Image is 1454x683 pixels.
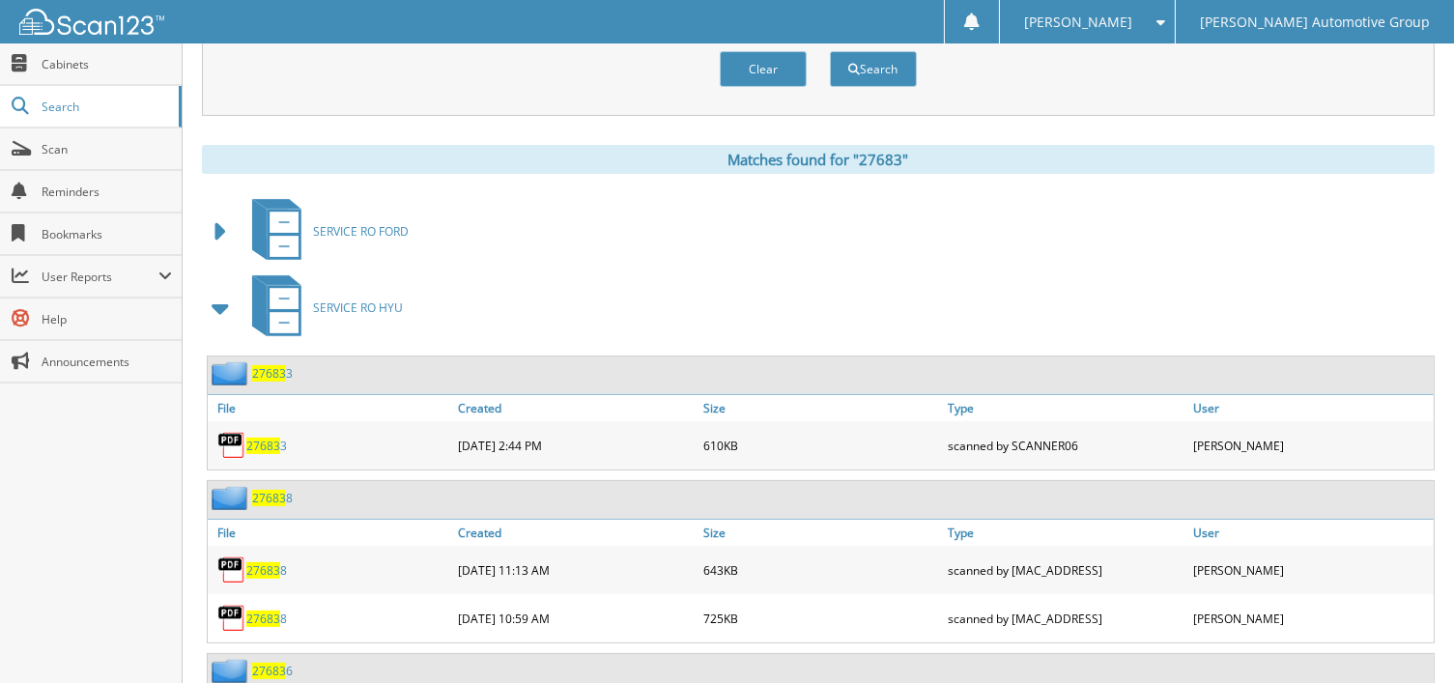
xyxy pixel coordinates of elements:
[42,311,172,327] span: Help
[208,395,453,421] a: File
[698,551,944,589] div: 643KB
[453,599,698,638] div: [DATE] 10:59 AM
[246,562,280,579] span: 27683
[42,141,172,157] span: Scan
[42,184,172,200] span: Reminders
[453,395,698,421] a: Created
[252,490,286,506] span: 27683
[453,551,698,589] div: [DATE] 11:13 AM
[1200,16,1430,28] span: [PERSON_NAME] Automotive Group
[313,223,409,240] span: SERVICE RO FORD
[453,426,698,465] div: [DATE] 2:44 PM
[19,9,164,35] img: scan123-logo-white.svg
[217,431,246,460] img: PDF.png
[698,599,944,638] div: 725KB
[246,562,287,579] a: 276838
[943,395,1188,421] a: Type
[1024,16,1132,28] span: [PERSON_NAME]
[698,395,944,421] a: Size
[698,426,944,465] div: 610KB
[830,51,917,87] button: Search
[246,611,287,627] a: 276838
[212,486,252,510] img: folder2.png
[720,51,807,87] button: Clear
[246,611,280,627] span: 27683
[943,599,1188,638] div: scanned by [MAC_ADDRESS]
[1188,520,1434,546] a: User
[241,193,409,270] a: SERVICE RO FORD
[252,490,293,506] a: 276838
[1188,395,1434,421] a: User
[252,365,293,382] a: 276833
[241,270,403,346] a: SERVICE RO HYU
[252,365,286,382] span: 27683
[42,56,172,72] span: Cabinets
[246,438,280,454] span: 27683
[202,145,1435,174] div: Matches found for "27683"
[42,99,169,115] span: Search
[1188,599,1434,638] div: [PERSON_NAME]
[1188,551,1434,589] div: [PERSON_NAME]
[212,659,252,683] img: folder2.png
[943,520,1188,546] a: Type
[208,520,453,546] a: File
[1188,426,1434,465] div: [PERSON_NAME]
[42,354,172,370] span: Announcements
[252,663,286,679] span: 27683
[42,226,172,242] span: Bookmarks
[453,520,698,546] a: Created
[212,361,252,385] img: folder2.png
[217,555,246,584] img: PDF.png
[313,299,403,316] span: SERVICE RO HYU
[42,269,158,285] span: User Reports
[217,604,246,633] img: PDF.png
[943,426,1188,465] div: scanned by SCANNER06
[698,520,944,546] a: Size
[252,663,293,679] a: 276836
[1357,590,1454,683] iframe: Chat Widget
[246,438,287,454] a: 276833
[943,551,1188,589] div: scanned by [MAC_ADDRESS]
